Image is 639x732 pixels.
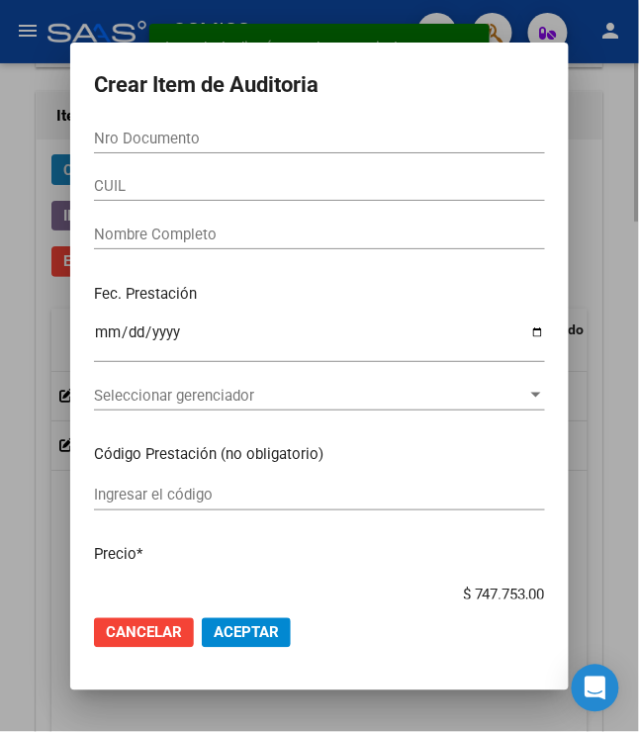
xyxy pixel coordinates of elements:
[94,283,545,306] p: Fec. Prestación
[94,66,545,104] h2: Crear Item de Auditoria
[202,618,291,648] button: Aceptar
[106,624,182,642] span: Cancelar
[572,665,619,712] div: Open Intercom Messenger
[94,443,545,466] p: Código Prestación (no obligatorio)
[214,624,279,642] span: Aceptar
[94,544,545,567] p: Precio
[94,387,527,405] span: Seleccionar gerenciador
[94,618,194,648] button: Cancelar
